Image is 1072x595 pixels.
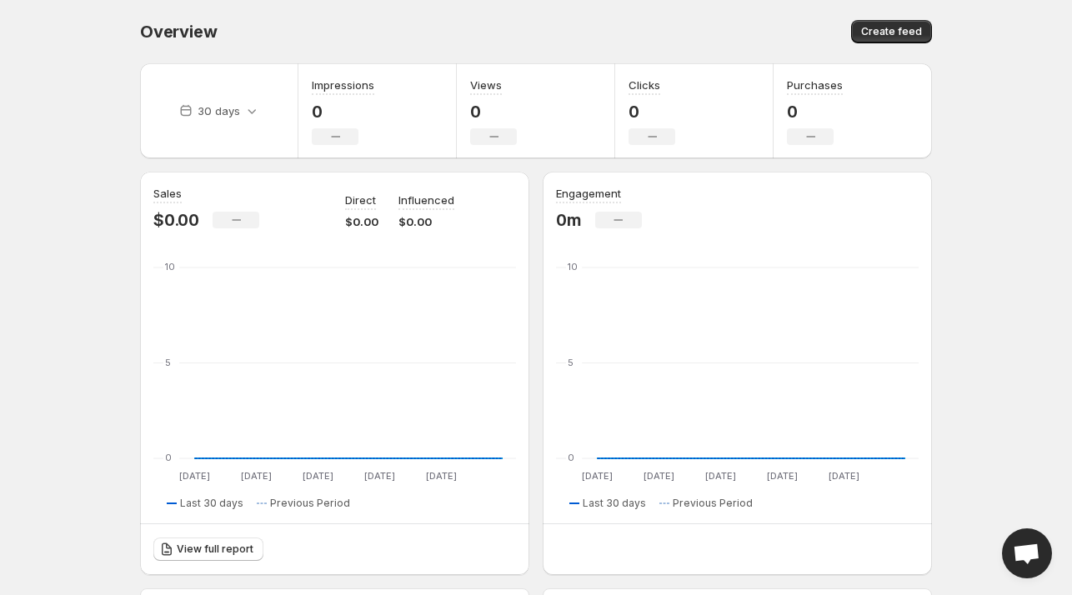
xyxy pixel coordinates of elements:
span: Create feed [861,25,922,38]
p: $0.00 [398,213,454,230]
text: [DATE] [241,470,272,482]
p: $0.00 [153,210,199,230]
span: Last 30 days [583,497,646,510]
span: Last 30 days [180,497,243,510]
p: 0m [556,210,582,230]
span: Previous Period [673,497,753,510]
text: [DATE] [705,470,736,482]
h3: Sales [153,185,182,202]
span: View full report [177,542,253,556]
h3: Views [470,77,502,93]
text: [DATE] [303,470,333,482]
text: [DATE] [767,470,798,482]
p: 0 [470,102,517,122]
text: [DATE] [364,470,395,482]
p: 30 days [198,102,240,119]
span: Overview [140,22,217,42]
div: Open chat [1002,528,1052,578]
text: 0 [165,452,172,463]
button: Create feed [851,20,932,43]
p: $0.00 [345,213,378,230]
text: 0 [568,452,574,463]
a: View full report [153,537,263,561]
text: [DATE] [426,470,457,482]
p: 0 [629,102,675,122]
h3: Clicks [629,77,660,93]
text: [DATE] [179,470,210,482]
text: [DATE] [829,470,859,482]
span: Previous Period [270,497,350,510]
text: 5 [165,357,171,368]
text: 10 [568,261,578,272]
text: 10 [165,261,175,272]
p: 0 [787,102,843,122]
text: [DATE] [644,470,674,482]
p: Direct [345,192,376,208]
p: Influenced [398,192,454,208]
text: [DATE] [582,470,613,482]
h3: Engagement [556,185,621,202]
p: 0 [312,102,374,122]
text: 5 [568,357,574,368]
h3: Purchases [787,77,843,93]
h3: Impressions [312,77,374,93]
